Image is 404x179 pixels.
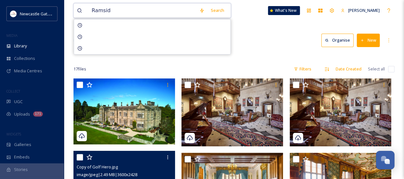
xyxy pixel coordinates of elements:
[368,66,385,72] span: Select all
[20,11,79,17] span: Newcastle Gateshead Initiative
[357,34,380,47] button: New
[338,4,383,17] a: [PERSON_NAME]
[14,99,23,105] span: UGC
[77,172,137,177] span: image/jpeg | 2.49 MB | 3600 x 2428
[268,6,300,15] a: What's New
[14,68,42,74] span: Media Centres
[14,142,31,148] span: Galleries
[321,34,357,47] a: Organise
[73,78,175,144] img: Copy of Hotel Outside 5 copy.jpg
[33,111,43,117] div: 171
[14,167,28,173] span: Stories
[14,43,27,49] span: Library
[181,78,283,146] img: Copy of The_Grand_Hall_079 copy.jpg
[73,66,86,72] span: 17 file s
[10,11,17,17] img: DqD9wEUd_400x400.jpg
[6,89,20,94] span: COLLECT
[6,33,18,38] span: MEDIA
[88,4,196,18] input: Search your library
[291,63,315,75] div: Filters
[321,34,354,47] button: Organise
[14,55,35,61] span: Collections
[77,164,118,170] span: Copy of Golf Hero.jpg
[14,154,30,160] span: Embeds
[290,78,391,146] img: The_Grand_Hall_079 copy.jpg
[332,63,365,75] div: Date Created
[208,4,227,17] div: Search
[6,132,21,136] span: WIDGETS
[376,151,394,169] button: Open Chat
[14,111,30,117] span: Uploads
[348,7,380,13] span: [PERSON_NAME]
